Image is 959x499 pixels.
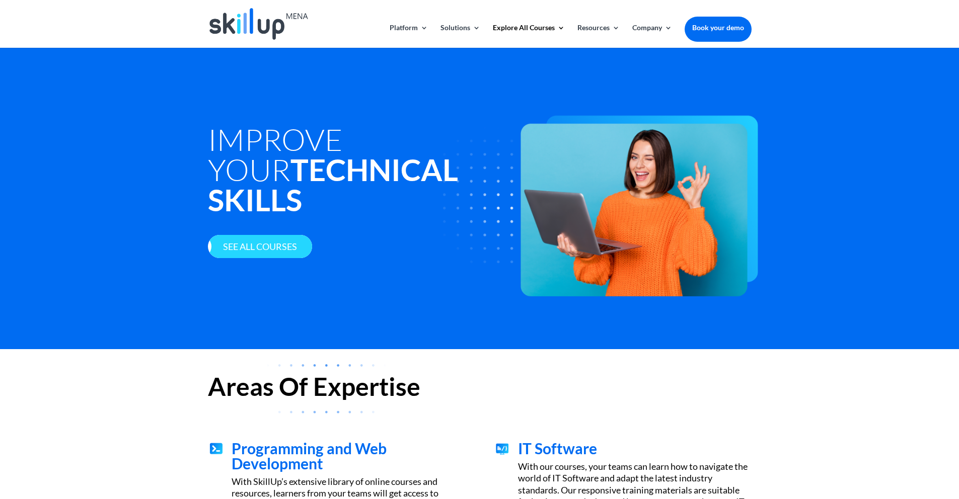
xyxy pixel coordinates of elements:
span: IT Software [518,439,597,457]
strong: Skills [208,182,302,218]
a: Book your demo [685,17,752,39]
a: Explore All Courses [493,24,565,48]
iframe: Chat Widget [786,390,959,499]
a: Solutions [440,24,480,48]
a: Company [632,24,672,48]
img: project management [208,441,224,457]
a: Resources [577,24,620,48]
img: Accounting&Finance [494,441,510,457]
a: See all courses [208,235,312,259]
h2: Areas Of Expertise [208,374,752,404]
a: Platform [390,24,428,48]
strong: Technical [290,151,458,188]
h1: Improve your [208,124,522,220]
span: Programming and Web Development [232,439,387,472]
img: technology - Skillup [443,86,758,297]
img: Skillup Mena [209,8,308,40]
